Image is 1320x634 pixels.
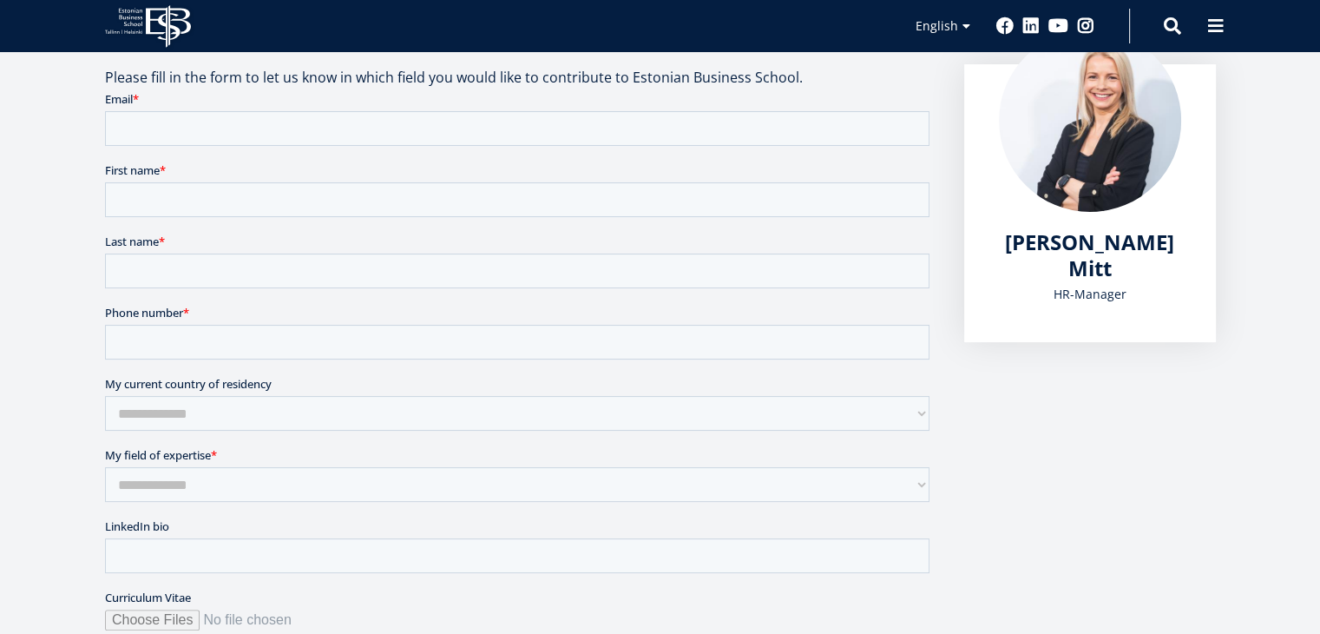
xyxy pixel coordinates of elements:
[999,229,1181,281] a: [PERSON_NAME] Mitt
[999,281,1181,307] div: HR-Manager
[999,30,1181,212] img: Älice Mitt
[1005,228,1174,282] span: [PERSON_NAME] Mitt
[1048,17,1068,35] a: Youtube
[1022,17,1040,35] a: Linkedin
[105,64,929,90] p: Please fill in the form to let us know in which field you would like to contribute to Estonian Bu...
[996,17,1014,35] a: Facebook
[1077,17,1094,35] a: Instagram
